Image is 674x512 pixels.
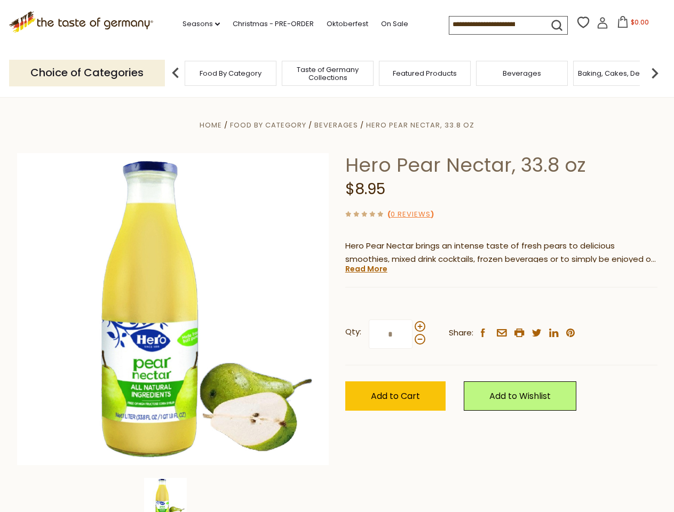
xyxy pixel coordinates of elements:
[393,69,457,77] a: Featured Products
[369,319,413,349] input: Qty:
[610,16,656,32] button: $0.00
[345,153,657,177] h1: Hero Pear Nectar, 33.8 oz
[381,18,408,30] a: On Sale
[200,69,261,77] a: Food By Category
[345,381,446,411] button: Add to Cart
[345,239,657,266] p: Hero Pear Nectar brings an intense taste of fresh pears to delicious smoothies, mixed drink cockt...
[578,69,661,77] a: Baking, Cakes, Desserts
[183,18,220,30] a: Seasons
[9,60,165,86] p: Choice of Categories
[345,179,385,199] span: $8.95
[314,120,358,130] a: Beverages
[233,18,314,30] a: Christmas - PRE-ORDER
[327,18,368,30] a: Oktoberfest
[449,326,473,340] span: Share:
[503,69,541,77] a: Beverages
[230,120,306,130] a: Food By Category
[345,325,361,339] strong: Qty:
[200,120,222,130] a: Home
[391,209,431,220] a: 0 Reviews
[285,66,370,82] a: Taste of Germany Collections
[371,390,420,402] span: Add to Cart
[387,209,434,219] span: ( )
[366,120,474,130] a: Hero Pear Nectar, 33.8 oz
[345,263,387,274] a: Read More
[631,18,649,27] span: $0.00
[17,153,329,465] img: Hero Pear Nectar, 33.8 oz
[644,62,665,84] img: next arrow
[165,62,186,84] img: previous arrow
[464,381,576,411] a: Add to Wishlist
